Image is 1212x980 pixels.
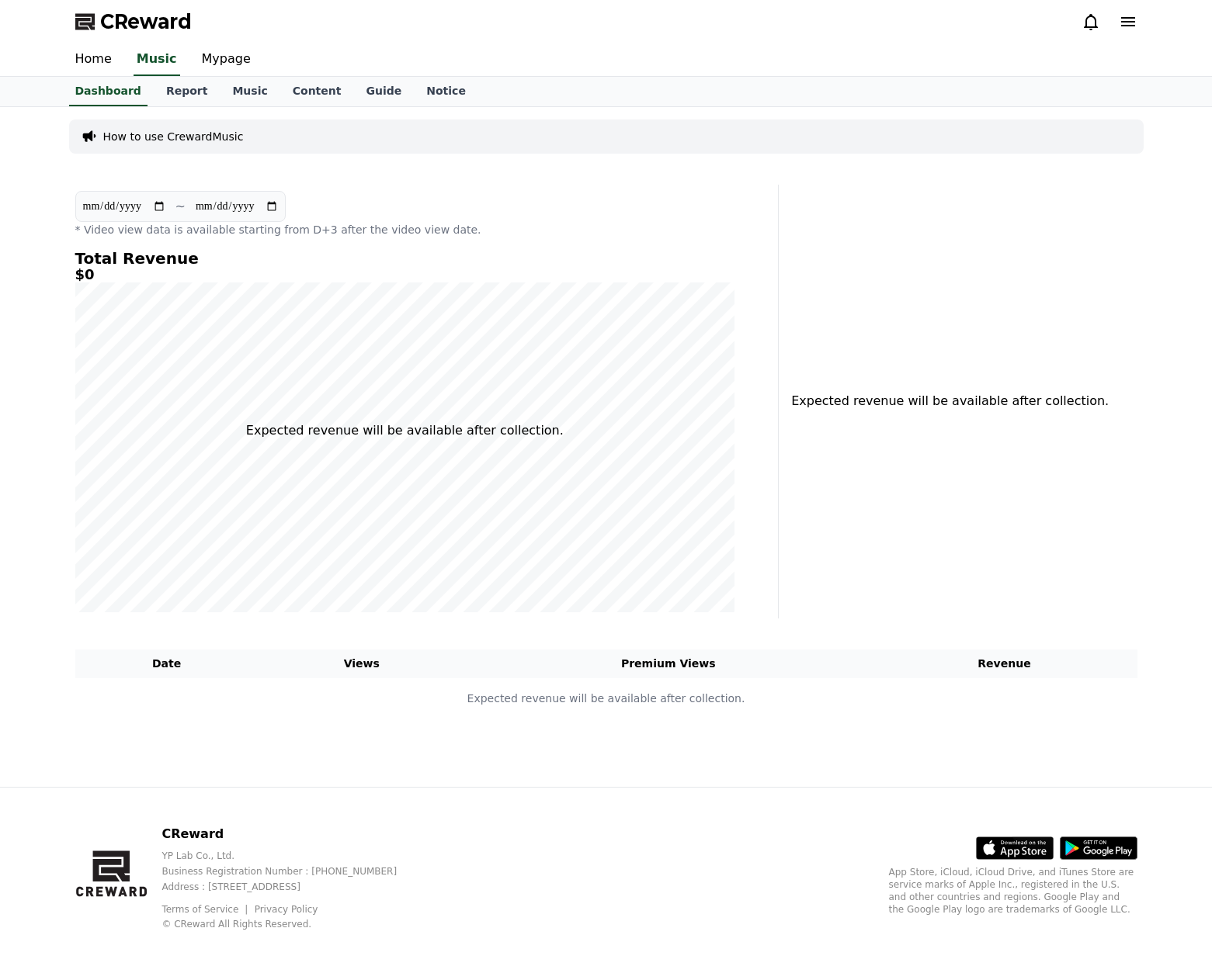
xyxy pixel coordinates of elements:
a: Dashboard [69,77,148,106]
th: Revenue [872,649,1137,678]
p: Expected revenue will be available after collection. [246,421,564,440]
a: How to use CrewardMusic [103,129,244,144]
th: Premium Views [465,649,872,678]
a: Music [134,43,180,76]
a: Home [63,43,124,76]
p: CReward [161,825,422,843]
a: CReward [75,9,192,34]
span: CReward [100,9,192,34]
a: Terms of Service [161,904,250,915]
h4: Total Revenue [75,250,735,267]
a: Music [220,77,280,106]
p: Address : [STREET_ADDRESS] [161,881,422,893]
h5: $0 [75,267,735,282]
a: Notice [414,77,478,106]
p: App Store, iCloud, iCloud Drive, and iTunes Store are service marks of Apple Inc., registered in ... [889,866,1137,916]
p: Expected revenue will be available after collection. [791,392,1099,410]
a: Mypage [189,43,263,76]
a: Guide [353,77,414,106]
a: Content [280,77,354,106]
a: Privacy Policy [255,904,318,915]
p: Expected revenue will be available after collection. [76,691,1137,707]
p: ~ [175,197,186,216]
th: Views [259,649,465,678]
a: Report [154,77,221,106]
p: Business Registration Number : [PHONE_NUMBER] [161,865,422,878]
p: © CReward All Rights Reserved. [161,918,422,930]
th: Date [75,649,259,678]
p: YP Lab Co., Ltd. [161,850,422,862]
p: * Video view data is available starting from D+3 after the video view date. [75,222,735,237]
